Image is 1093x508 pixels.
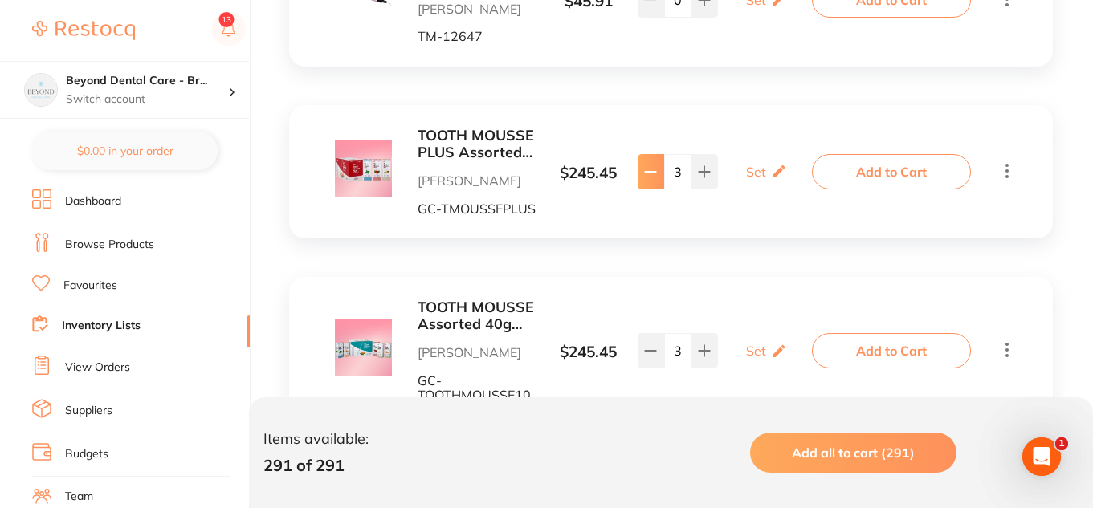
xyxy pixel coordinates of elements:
button: TOOTH MOUSSE Assorted 40g Tube 2xStraw Van Mint Melon Tfrutti [418,299,538,332]
p: GC-TOOTHMOUSSE10 [418,373,538,403]
p: [PERSON_NAME] [418,345,538,360]
a: Favourites [63,278,117,294]
p: [PERSON_NAME] [418,2,538,16]
p: GC-TMOUSSEPLUS [418,201,538,216]
button: Add all to cart (291) [750,433,956,473]
a: Budgets [65,446,108,462]
img: Restocq Logo [32,21,135,40]
div: $ 245.45 [538,165,639,182]
p: Items available: [263,431,369,448]
button: Add to Cart [812,154,971,189]
p: Set [746,165,766,179]
a: Browse Products [65,237,154,253]
button: Add to Cart [812,333,971,368]
div: $ 245.45 [538,343,639,361]
a: Restocq Logo [32,12,135,49]
p: TM-12647 [418,29,538,43]
button: $0.00 in your order [32,132,218,170]
a: Team [65,489,93,505]
a: Suppliers [65,403,112,419]
img: TU9VU1NFMTAuanBn [335,319,392,376]
p: [PERSON_NAME] [418,173,538,188]
a: Dashboard [65,193,121,209]
h4: Beyond Dental Care - Brighton [66,73,228,89]
a: View Orders [65,360,130,376]
span: Add all to cart (291) [792,445,915,461]
img: Beyond Dental Care - Brighton [25,74,57,106]
img: U0VQTFVTLmpwZw [335,140,392,197]
a: Inventory Lists [62,318,141,334]
p: 291 of 291 [263,456,369,474]
iframe: Intercom live chat [1022,437,1061,476]
button: TOOTH MOUSSE PLUS Assorted 40g Tube 4 x Mint & Straw 2 x Van [418,128,538,161]
p: Set [746,343,766,358]
span: 1 [1055,437,1068,450]
p: Switch account [66,91,228,108]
